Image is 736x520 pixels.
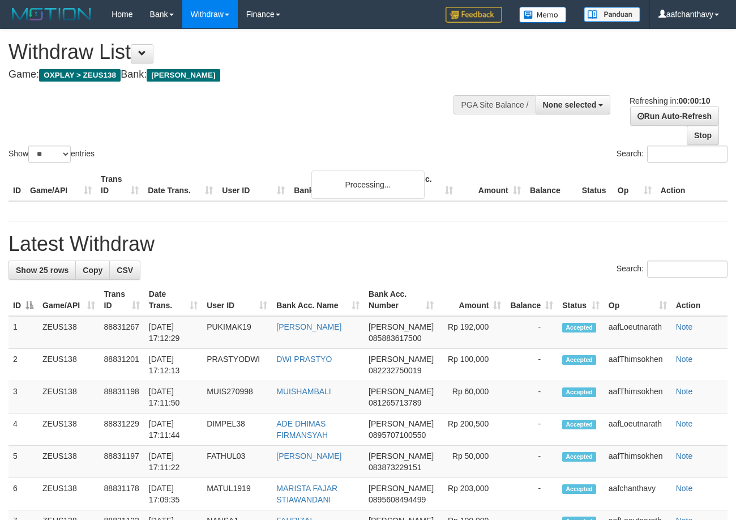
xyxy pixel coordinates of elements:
[25,169,96,201] th: Game/API
[438,446,506,478] td: Rp 50,000
[8,261,76,280] a: Show 25 rows
[144,414,202,446] td: [DATE] 17:11:44
[8,146,95,163] label: Show entries
[100,446,144,478] td: 88831197
[438,349,506,381] td: Rp 100,000
[8,414,38,446] td: 4
[676,451,693,461] a: Note
[144,446,202,478] td: [DATE] 17:11:22
[8,41,480,63] h1: Withdraw List
[28,146,71,163] select: Showentries
[506,284,558,316] th: Balance: activate to sort column ascending
[438,381,506,414] td: Rp 60,000
[100,349,144,381] td: 88831201
[8,381,38,414] td: 3
[38,446,100,478] td: ZEUS138
[143,169,217,201] th: Date Trans.
[562,355,596,365] span: Accepted
[562,387,596,397] span: Accepted
[276,484,337,504] a: MARISTA FAJAR STIAWANDANI
[202,316,272,349] td: PUKIMAK19
[8,233,728,255] h1: Latest Withdraw
[562,452,596,462] span: Accepted
[8,6,95,23] img: MOTION_logo.png
[678,96,710,105] strong: 00:00:10
[202,414,272,446] td: DIMPEL38
[613,169,656,201] th: Op
[217,169,289,201] th: User ID
[144,349,202,381] td: [DATE] 17:12:13
[676,484,693,493] a: Note
[577,169,613,201] th: Status
[38,414,100,446] td: ZEUS138
[75,261,110,280] a: Copy
[543,100,597,109] span: None selected
[100,284,144,316] th: Trans ID: activate to sort column ascending
[676,419,693,428] a: Note
[8,284,38,316] th: ID: activate to sort column descending
[38,316,100,349] td: ZEUS138
[604,349,671,381] td: aafThimsokhen
[453,95,535,114] div: PGA Site Balance /
[604,381,671,414] td: aafThimsokhen
[647,261,728,278] input: Search:
[369,398,421,407] span: Copy 081265713789 to clipboard
[369,322,434,331] span: [PERSON_NAME]
[369,463,421,472] span: Copy 083873229151 to clipboard
[446,7,502,23] img: Feedback.jpg
[369,495,426,504] span: Copy 0895608494499 to clipboard
[519,7,567,23] img: Button%20Memo.svg
[272,284,364,316] th: Bank Acc. Name: activate to sort column ascending
[647,146,728,163] input: Search:
[656,169,728,201] th: Action
[438,284,506,316] th: Amount: activate to sort column ascending
[96,169,143,201] th: Trans ID
[100,414,144,446] td: 88831229
[117,266,133,275] span: CSV
[276,355,332,364] a: DWI PRASTYO
[144,478,202,510] td: [DATE] 17:09:35
[676,322,693,331] a: Note
[144,284,202,316] th: Date Trans.: activate to sort column ascending
[604,284,671,316] th: Op: activate to sort column ascending
[604,446,671,478] td: aafThimsokhen
[311,171,425,199] div: Processing...
[276,322,341,331] a: [PERSON_NAME]
[38,478,100,510] td: ZEUS138
[202,446,272,478] td: FATHUL03
[558,284,604,316] th: Status: activate to sort column ascending
[506,478,558,510] td: -
[506,316,558,349] td: -
[100,381,144,414] td: 88831198
[100,478,144,510] td: 88831178
[8,69,480,80] h4: Game: Bank:
[457,169,525,201] th: Amount
[617,261,728,278] label: Search:
[369,366,421,375] span: Copy 082232750019 to clipboard
[506,349,558,381] td: -
[144,316,202,349] td: [DATE] 17:12:29
[584,7,640,22] img: panduan.png
[364,284,438,316] th: Bank Acc. Number: activate to sort column ascending
[604,478,671,510] td: aafchanthavy
[109,261,140,280] a: CSV
[506,414,558,446] td: -
[16,266,69,275] span: Show 25 rows
[617,146,728,163] label: Search:
[438,478,506,510] td: Rp 203,000
[604,414,671,446] td: aafLoeutnarath
[147,69,220,82] span: [PERSON_NAME]
[276,419,328,440] a: ADE DHIMAS FIRMANSYAH
[687,126,719,145] a: Stop
[630,106,719,126] a: Run Auto-Refresh
[202,349,272,381] td: PRASTYODWI
[38,381,100,414] td: ZEUS138
[369,419,434,428] span: [PERSON_NAME]
[671,284,728,316] th: Action
[39,69,121,82] span: OXPLAY > ZEUS138
[369,387,434,396] span: [PERSON_NAME]
[38,284,100,316] th: Game/API: activate to sort column ascending
[369,484,434,493] span: [PERSON_NAME]
[276,451,341,461] a: [PERSON_NAME]
[369,334,421,343] span: Copy 085883617500 to clipboard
